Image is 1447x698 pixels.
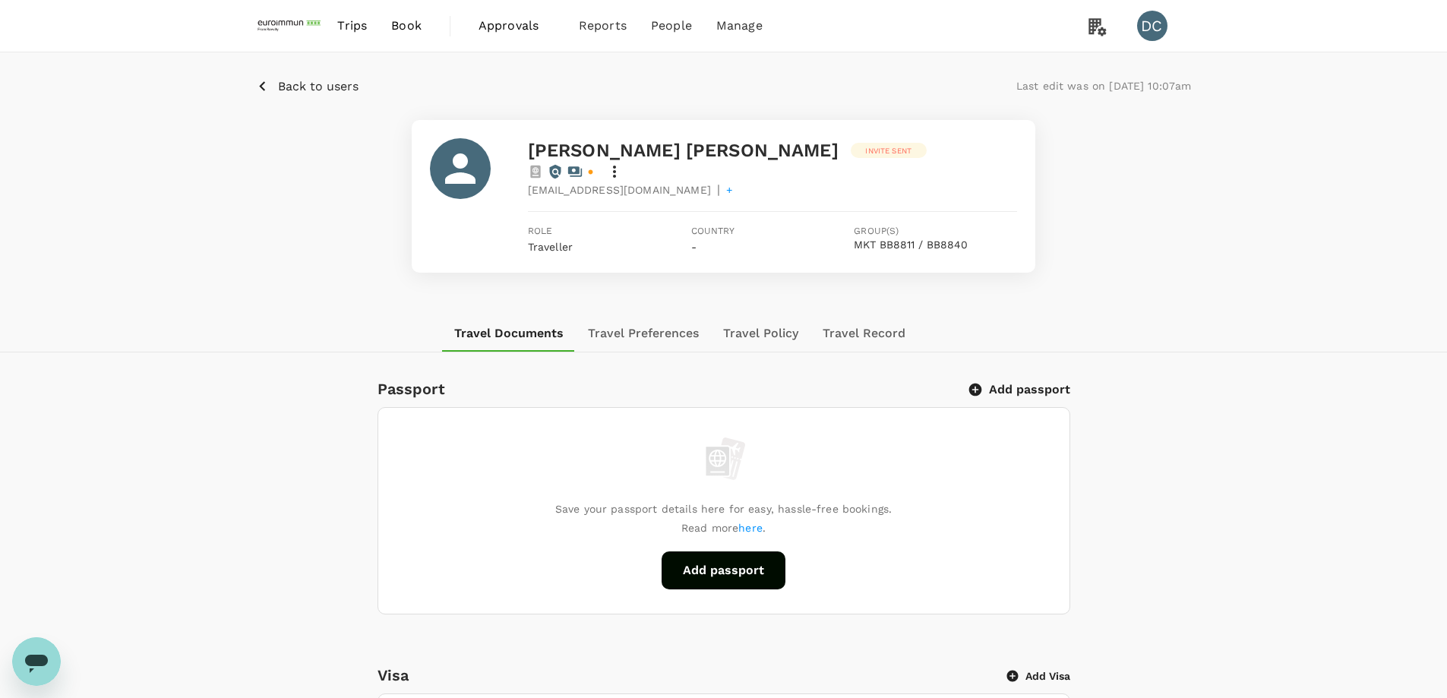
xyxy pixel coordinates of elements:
span: Trips [337,17,367,35]
span: Approvals [479,17,554,35]
span: [EMAIL_ADDRESS][DOMAIN_NAME] [528,182,711,197]
span: Country [691,224,855,239]
p: Back to users [278,77,359,96]
button: Add passport [971,382,1070,397]
button: MKT BB8811 / BB8840 [854,239,968,251]
p: Read more . [681,520,766,535]
p: Save your passport details here for easy, hassle-free bookings. [555,501,892,516]
button: Travel Preferences [576,315,711,352]
div: DC [1137,11,1167,41]
span: + [726,182,732,197]
span: [PERSON_NAME] [PERSON_NAME] [528,140,839,161]
h6: Passport [378,377,445,401]
iframe: Button to launch messaging window, conversation in progress [12,637,61,686]
p: Invite sent [865,145,911,156]
span: Traveller [528,241,573,253]
button: Back to users [256,77,359,96]
button: Travel Policy [711,315,810,352]
img: EUROIMMUN (South East Asia) Pte. Ltd. [256,9,326,43]
span: Reports [579,17,627,35]
span: People [651,17,692,35]
p: Last edit was on [DATE] 10:07am [1016,78,1192,93]
button: Add Visa [1007,668,1070,684]
button: Travel Documents [442,315,576,352]
span: Manage [716,17,763,35]
button: Add passport [662,551,785,589]
span: Book [391,17,422,35]
span: Role [528,224,691,239]
button: Travel Record [810,315,918,352]
span: - [691,241,697,253]
span: Group(s) [854,224,1017,239]
a: here [738,522,763,534]
h6: Visa [378,663,1007,687]
p: Add Visa [1025,668,1070,684]
span: | [717,181,720,199]
img: empty passport [697,432,750,485]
